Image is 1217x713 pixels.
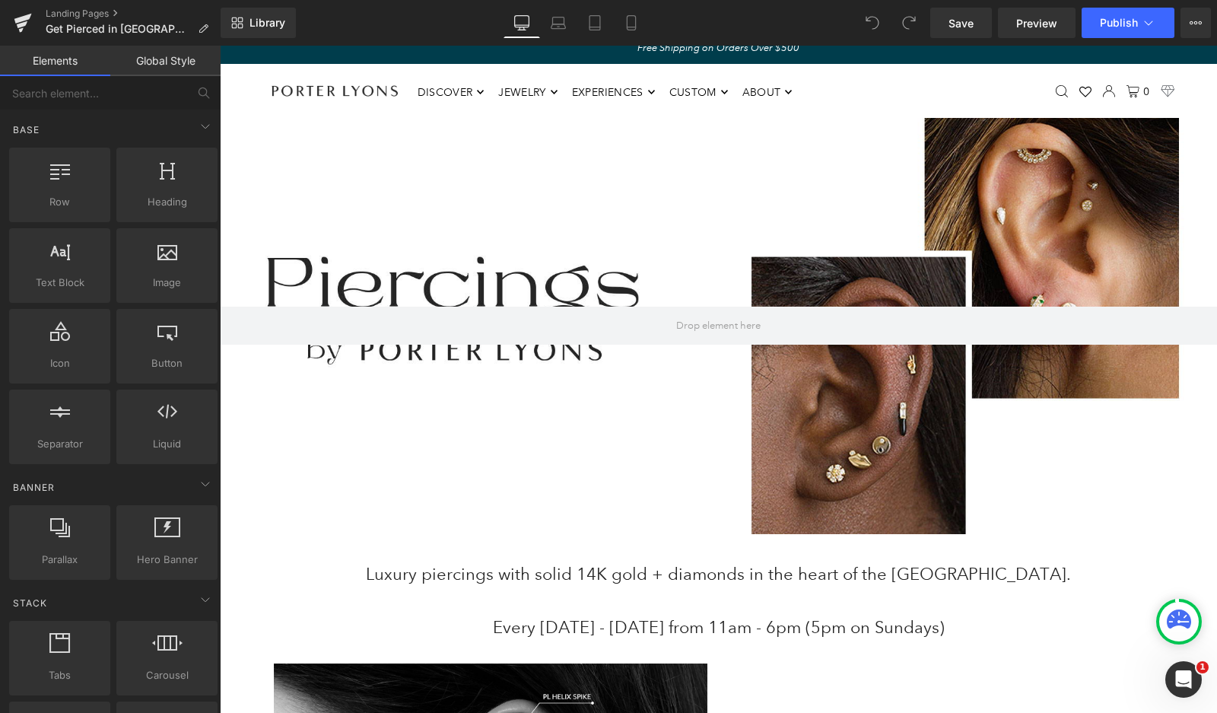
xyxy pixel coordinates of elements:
span: Base [11,123,41,137]
a: Experiences [352,27,435,65]
button: More [1180,8,1211,38]
iframe: Intercom live chat [1165,661,1202,698]
button: Publish [1082,8,1174,38]
a: Landing Pages [46,8,221,20]
span: Publish [1100,17,1138,29]
span: 0 [923,27,929,65]
a: Preview [998,8,1076,38]
ul: Primary Navigation [198,26,705,65]
button: Redo [894,8,924,38]
span: Carousel [121,667,213,683]
button: 0 [907,27,929,65]
span: Parallax [14,552,106,568]
a: Discover [198,27,265,65]
a: Global Style [110,46,221,76]
span: Liquid [121,436,213,452]
button: Undo [857,8,888,38]
span: Save [948,15,974,31]
img: Porter Lyons [43,18,187,72]
a: Laptop [540,8,577,38]
a: New Library [221,8,296,38]
span: Image [121,275,213,291]
span: Icon [14,355,106,371]
span: Get Pierced in [GEOGRAPHIC_DATA] by [PERSON_NAME] [46,23,192,35]
a: Desktop [504,8,540,38]
span: Preview [1016,15,1057,31]
span: Library [249,16,285,30]
span: Row [14,194,106,210]
a: Custom [450,27,508,65]
a: About [523,27,573,65]
span: Heading [121,194,213,210]
span: Hero Banner [121,552,213,568]
span: 1 [1196,661,1209,673]
span: Every [DATE] - [DATE] from 11am - 6pm (5pm on Sundays) [273,571,725,592]
a: Jewelry [278,27,337,65]
span: Banner [11,480,56,495]
span: Text Block [14,275,106,291]
a: Mobile [613,8,650,38]
span: Separator [14,436,106,452]
span: Tabs [14,667,106,683]
a: Tablet [577,8,613,38]
button: Open Search [836,40,848,52]
span: Stack [11,596,49,610]
span: Button [121,355,213,371]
